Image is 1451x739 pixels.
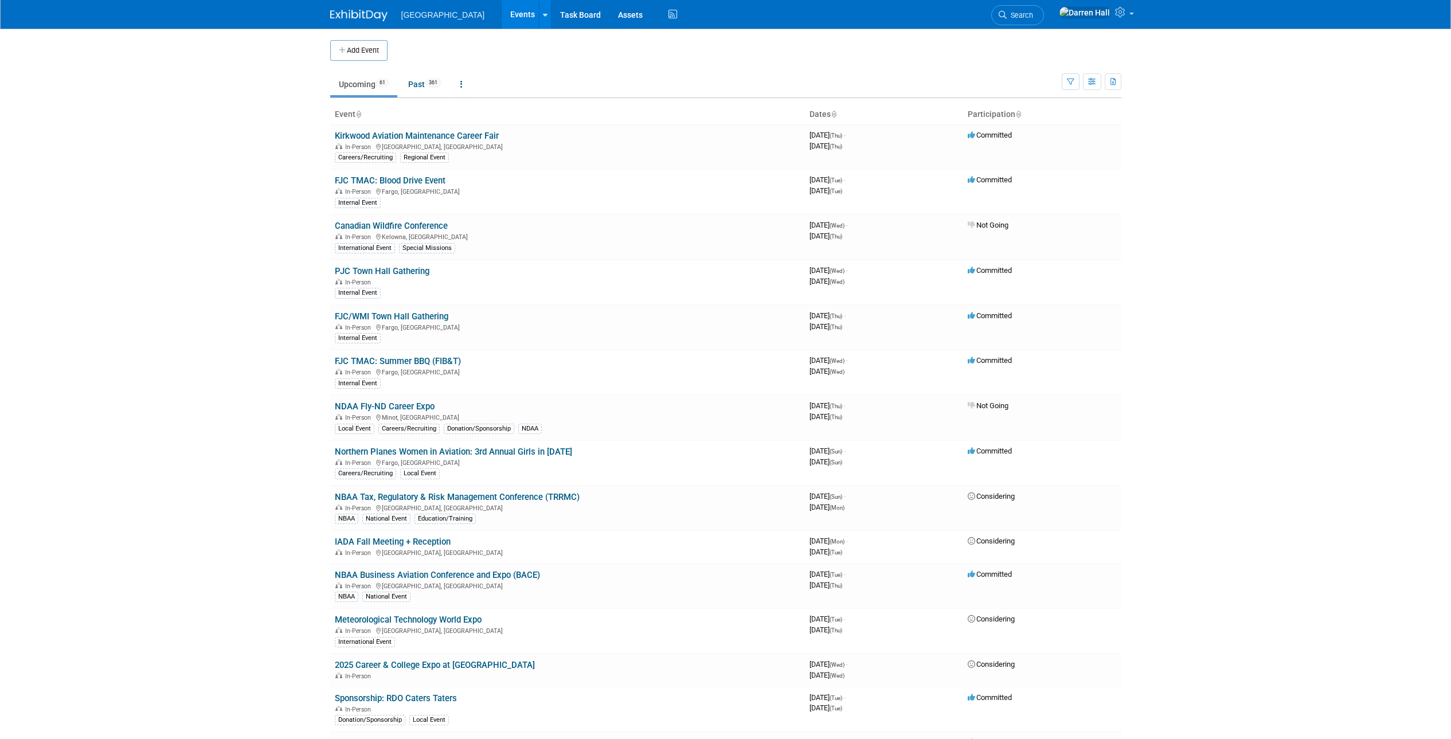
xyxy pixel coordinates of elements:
[345,279,374,286] span: In-Person
[809,175,846,184] span: [DATE]
[844,492,846,501] span: -
[335,447,572,457] a: Northern Planes Women in Aviation: 3rd Annual Girls in [DATE]
[335,582,342,588] img: In-Person Event
[809,266,848,275] span: [DATE]
[809,367,844,376] span: [DATE]
[345,369,374,376] span: In-Person
[345,627,374,635] span: In-Person
[968,356,1012,365] span: Committed
[968,570,1012,578] span: Committed
[968,266,1012,275] span: Committed
[335,401,435,412] a: NDAA Fly-ND Career Expo
[809,548,842,556] span: [DATE]
[335,322,800,331] div: Fargo, [GEOGRAPHIC_DATA]
[335,414,342,420] img: In-Person Event
[335,459,342,465] img: In-Person Event
[444,424,514,434] div: Donation/Sponsorship
[345,188,374,195] span: In-Person
[809,570,846,578] span: [DATE]
[809,615,846,623] span: [DATE]
[335,367,800,376] div: Fargo, [GEOGRAPHIC_DATA]
[846,221,848,229] span: -
[809,693,846,702] span: [DATE]
[830,582,842,589] span: (Thu)
[335,627,342,633] img: In-Person Event
[335,537,451,547] a: IADA Fall Meeting + Reception
[335,505,342,510] img: In-Person Event
[963,105,1121,124] th: Participation
[844,401,846,410] span: -
[830,358,844,364] span: (Wed)
[518,424,542,434] div: NDAA
[335,693,457,703] a: Sponsorship: RDO Caters Taters
[809,356,848,365] span: [DATE]
[830,705,842,711] span: (Tue)
[830,627,842,634] span: (Thu)
[831,110,836,119] a: Sort by Start Date
[830,188,842,194] span: (Tue)
[809,142,842,150] span: [DATE]
[335,514,358,524] div: NBAA
[335,660,535,670] a: 2025 Career & College Expo at [GEOGRAPHIC_DATA]
[335,266,429,276] a: PJC Town Hall Gathering
[830,414,842,420] span: (Thu)
[335,581,800,590] div: [GEOGRAPHIC_DATA], [GEOGRAPHIC_DATA]
[425,79,441,87] span: 361
[399,243,455,253] div: Special Missions
[809,703,842,712] span: [DATE]
[830,324,842,330] span: (Thu)
[830,177,842,183] span: (Tue)
[335,232,800,241] div: Kelowna, [GEOGRAPHIC_DATA]
[335,458,800,467] div: Fargo, [GEOGRAPHIC_DATA]
[809,221,848,229] span: [DATE]
[830,403,842,409] span: (Thu)
[830,132,842,139] span: (Thu)
[809,232,842,240] span: [DATE]
[968,615,1015,623] span: Considering
[809,625,842,634] span: [DATE]
[830,538,844,545] span: (Mon)
[345,414,374,421] span: In-Person
[335,592,358,602] div: NBAA
[400,73,449,95] a: Past361
[809,537,848,545] span: [DATE]
[335,153,396,163] div: Careers/Recruiting
[335,143,342,149] img: In-Person Event
[330,105,805,124] th: Event
[335,570,540,580] a: NBAA Business Aviation Conference and Expo (BACE)
[830,494,842,500] span: (Sun)
[844,131,846,139] span: -
[809,131,846,139] span: [DATE]
[830,268,844,274] span: (Wed)
[805,105,963,124] th: Dates
[376,79,389,87] span: 61
[809,447,846,455] span: [DATE]
[968,660,1015,668] span: Considering
[345,233,374,241] span: In-Person
[345,706,374,713] span: In-Person
[830,672,844,679] span: (Wed)
[830,549,842,556] span: (Tue)
[401,10,485,19] span: [GEOGRAPHIC_DATA]
[809,401,846,410] span: [DATE]
[809,277,844,286] span: [DATE]
[809,492,846,501] span: [DATE]
[809,412,842,421] span: [DATE]
[335,672,342,678] img: In-Person Event
[844,693,846,702] span: -
[335,715,405,725] div: Donation/Sponsorship
[335,637,395,647] div: International Event
[968,311,1012,320] span: Committed
[335,233,342,239] img: In-Person Event
[844,175,846,184] span: -
[335,311,448,322] a: FJC/WMI Town Hall Gathering
[335,333,381,343] div: Internal Event
[345,459,374,467] span: In-Person
[830,279,844,285] span: (Wed)
[335,468,396,479] div: Careers/Recruiting
[968,693,1012,702] span: Committed
[335,324,342,330] img: In-Person Event
[968,447,1012,455] span: Committed
[830,572,842,578] span: (Tue)
[809,503,844,511] span: [DATE]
